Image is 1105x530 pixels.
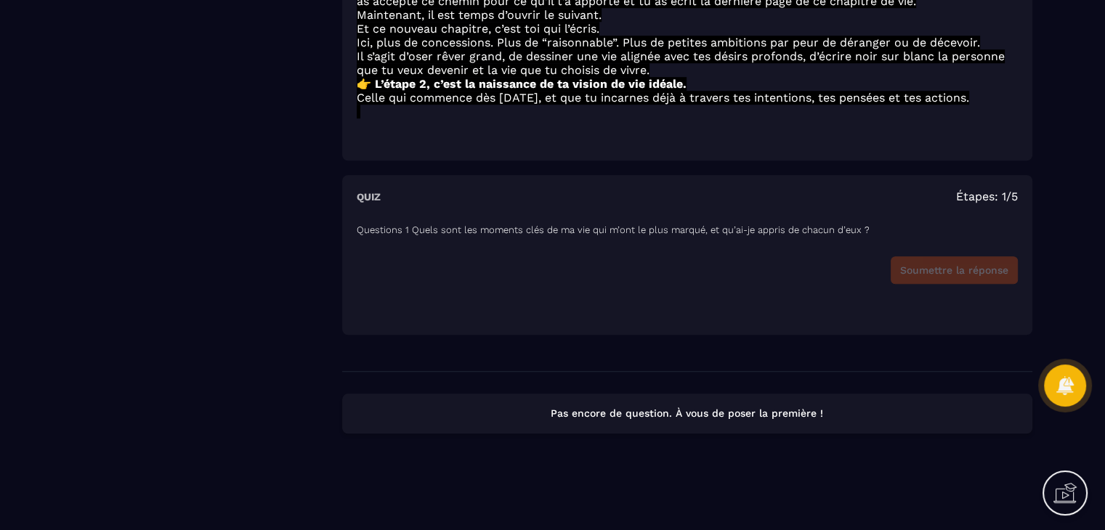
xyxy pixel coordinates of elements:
[357,8,602,22] span: Maintenant, il est temps d’ouvrir le suivant.
[357,191,381,203] h6: Quiz
[357,49,1005,77] span: Il s’agit d’oser rêver grand, de dessiner une vie alignée avec tes désirs profonds, d’écrire noir...
[357,77,687,91] strong: 👉 L’étape 2, c’est la naissance de ta vision de vie idéale.
[355,407,1019,420] p: Pas encore de question. À vous de poser la première !
[357,22,599,36] span: Et ce nouveau chapitre, c’est toi qui l’écris.
[956,189,1018,203] span: Étapes: 1/5
[357,221,1018,239] p: Questions 1 Quels sont les moments clés de ma vie qui m’ont le plus marqué, et qu’ai-je appris de...
[357,36,980,49] span: Ici, plus de concessions. Plus de “raisonnable”. Plus de petites ambitions par peur de déranger o...
[357,91,969,105] span: Celle qui commence dès [DATE], et que tu incarnes déjà à travers tes intentions, tes pensées et t...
